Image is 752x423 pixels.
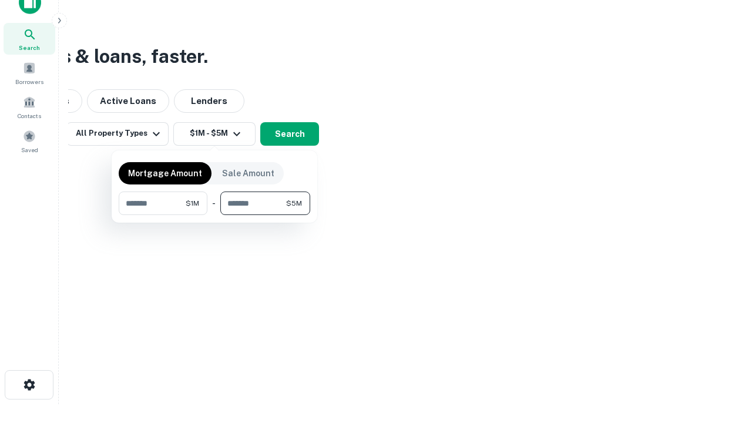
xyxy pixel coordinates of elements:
[186,198,199,209] span: $1M
[212,192,216,215] div: -
[286,198,302,209] span: $5M
[693,329,752,385] iframe: Chat Widget
[128,167,202,180] p: Mortgage Amount
[222,167,274,180] p: Sale Amount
